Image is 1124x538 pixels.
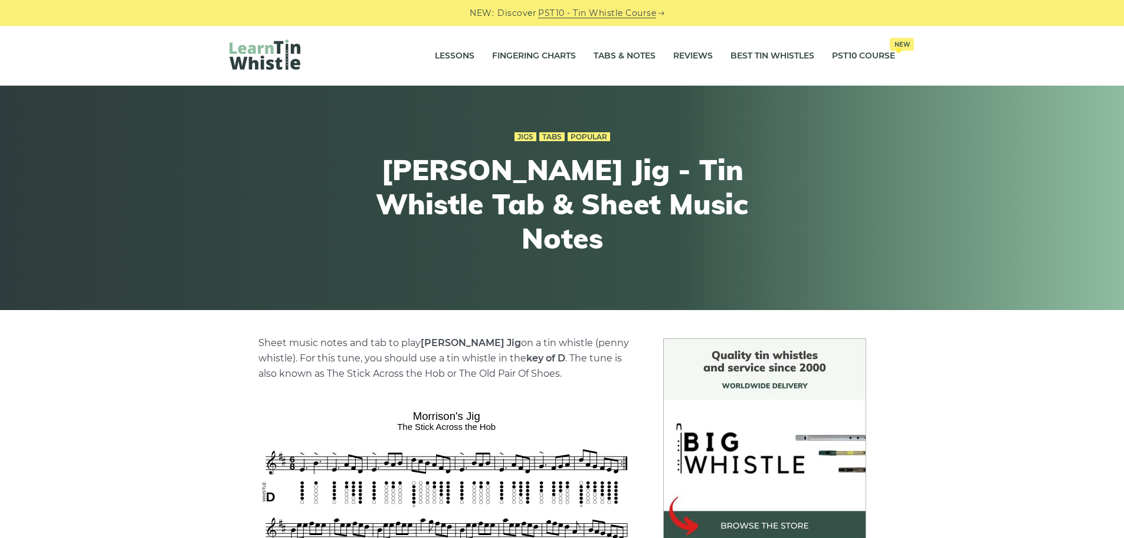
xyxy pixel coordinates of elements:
[258,335,635,382] p: Sheet music notes and tab to play on a tin whistle (penny whistle). For this tune, you should use...
[832,41,895,71] a: PST10 CourseNew
[435,41,474,71] a: Lessons
[345,153,779,255] h1: [PERSON_NAME] Jig - Tin Whistle Tab & Sheet Music Notes
[568,132,610,142] a: Popular
[515,132,536,142] a: Jigs
[492,41,576,71] a: Fingering Charts
[421,337,521,348] strong: [PERSON_NAME] Jig
[230,40,300,70] img: LearnTinWhistle.com
[526,353,565,364] strong: key of D
[673,41,713,71] a: Reviews
[539,132,565,142] a: Tabs
[730,41,814,71] a: Best Tin Whistles
[594,41,656,71] a: Tabs & Notes
[890,38,914,51] span: New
